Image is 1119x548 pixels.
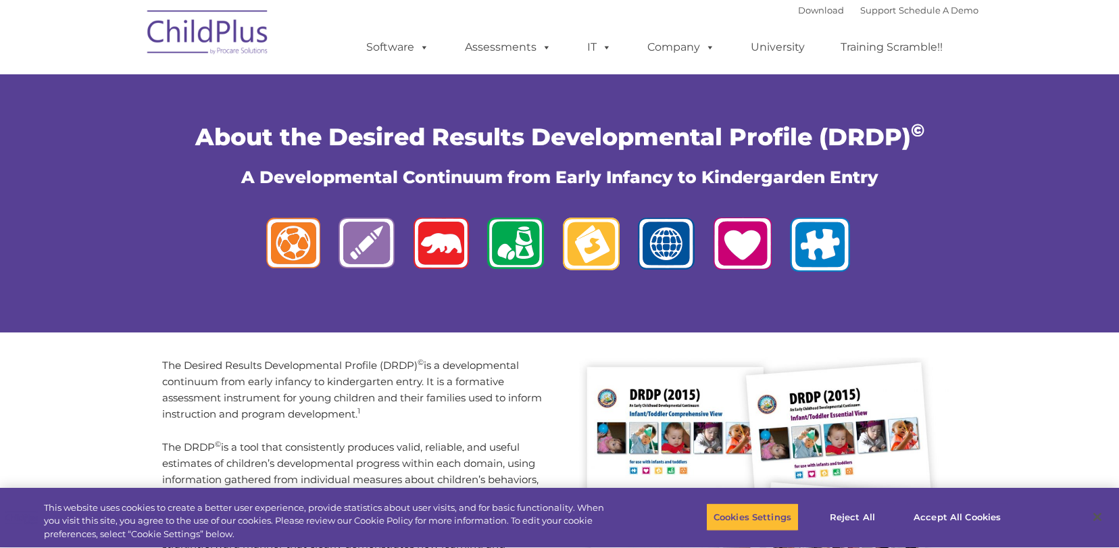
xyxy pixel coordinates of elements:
sup: © [911,120,924,141]
img: ChildPlus by Procare Solutions [141,1,276,68]
button: Accept All Cookies [906,503,1008,531]
button: Cookies Settings [706,503,799,531]
sup: © [418,357,424,367]
a: Download [798,5,844,16]
a: Schedule A Demo [899,5,978,16]
p: The Desired Results Developmental Profile (DRDP) is a developmental continuum from early infancy ... [162,357,550,422]
a: University [737,34,818,61]
sup: © [215,439,221,449]
img: logos [255,209,864,285]
a: IT [574,34,625,61]
a: Training Scramble!! [827,34,956,61]
font: | [798,5,978,16]
button: Close [1083,502,1112,532]
a: Assessments [451,34,565,61]
a: Software [353,34,443,61]
span: A Developmental Continuum from Early Infancy to Kindergarden Entry [241,167,878,187]
span: About the Desired Results Developmental Profile (DRDP) [195,122,924,151]
a: Support [860,5,896,16]
div: This website uses cookies to create a better user experience, provide statistics about user visit... [44,501,616,541]
a: Company [634,34,728,61]
sup: 1 [357,406,360,416]
button: Reject All [810,503,895,531]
